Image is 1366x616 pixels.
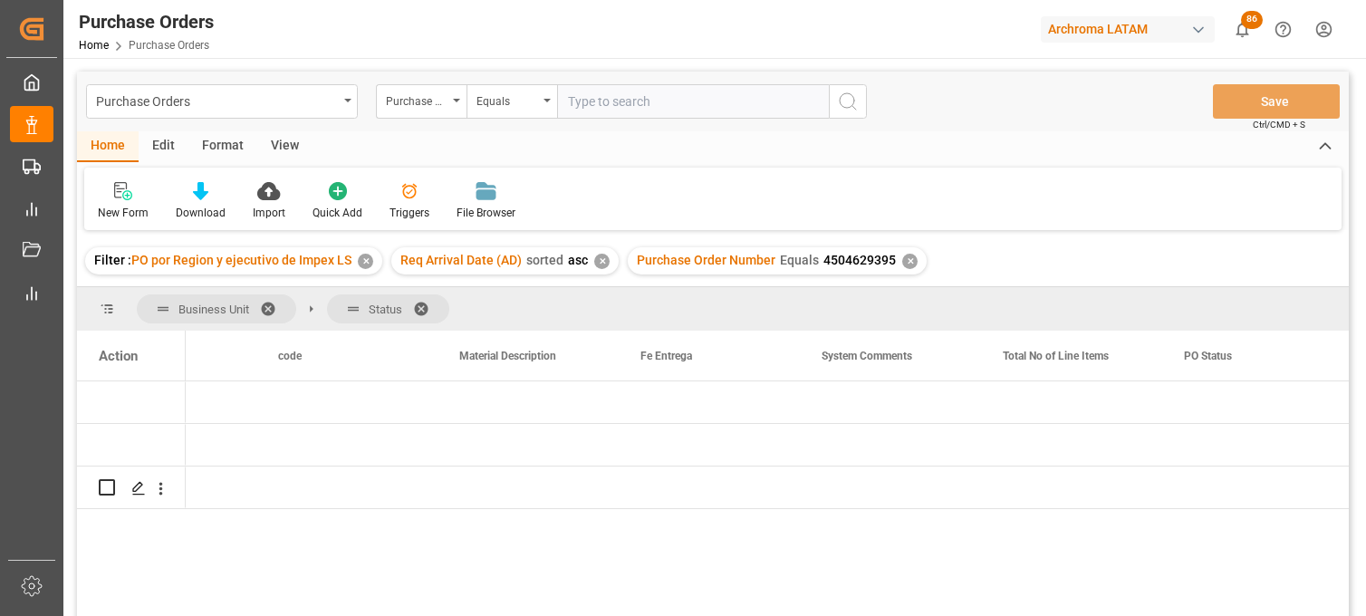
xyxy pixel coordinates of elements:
a: Home [79,39,109,52]
span: Fe Entrega [640,350,692,362]
button: Archroma LATAM [1041,12,1222,46]
span: Equals [780,253,819,267]
div: Press SPACE to select this row. [77,381,186,424]
button: Help Center [1263,9,1303,50]
span: Business Unit [178,303,249,316]
span: Status [369,303,402,316]
div: ✕ [902,254,918,269]
div: Purchase Order Number [386,89,447,110]
span: Req Arrival Date (AD) [400,253,522,267]
span: Ctrl/CMD + S [1253,118,1305,131]
div: Equals [476,89,538,110]
div: Purchase Orders [96,89,338,111]
div: Press SPACE to select this row. [77,467,186,509]
span: code [278,350,302,362]
span: 86 [1241,11,1263,29]
input: Type to search [557,84,829,119]
span: PO Status [1184,350,1232,362]
button: search button [829,84,867,119]
button: open menu [376,84,467,119]
button: show 86 new notifications [1222,9,1263,50]
span: Purchase Order Number [637,253,775,267]
div: Purchase Orders [79,8,214,35]
span: PO por Region y ejecutivo de Impex LS [131,253,351,267]
span: System Comments [822,350,912,362]
div: Action [99,348,138,364]
div: Archroma LATAM [1041,16,1215,43]
span: asc [568,253,588,267]
span: Material Description [459,350,556,362]
span: 4504629395 [823,253,896,267]
div: Format [188,131,257,162]
span: Total No of Line Items [1003,350,1109,362]
div: File Browser [457,205,515,221]
div: New Form [98,205,149,221]
button: Save [1213,84,1340,119]
div: Quick Add [313,205,362,221]
div: Home [77,131,139,162]
span: sorted [526,253,563,267]
div: ✕ [594,254,610,269]
div: Edit [139,131,188,162]
div: Triggers [390,205,429,221]
span: Filter : [94,253,131,267]
div: View [257,131,313,162]
button: open menu [467,84,557,119]
button: open menu [86,84,358,119]
div: Import [253,205,285,221]
div: Press SPACE to select this row. [77,424,186,467]
div: Download [176,205,226,221]
div: ✕ [358,254,373,269]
